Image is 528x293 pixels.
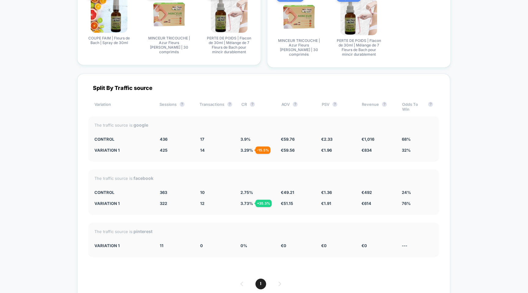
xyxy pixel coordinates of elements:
div: Transactions [200,102,232,112]
span: PERTE DE POIDS | Flacon de 30ml | Mélange de 7 Fleurs de Bach pour mincir durablement [336,38,382,57]
div: Split By Traffic source [88,85,439,91]
div: + 35.3 % [255,200,272,207]
span: COUPE FAIM | Fleurs de Bach | Spray de 30ml [86,36,132,45]
span: 322 [160,201,167,206]
div: Variation 1 [94,201,151,206]
span: € 2.33 [321,137,332,142]
div: Sessions [159,102,190,112]
span: 2.75 % [240,190,253,195]
span: 17 [200,137,204,142]
div: The traffic source is: [94,122,433,128]
button: ? [332,102,337,107]
span: 14 [200,148,205,153]
button: ? [428,102,433,107]
span: € 49.21 [281,190,294,195]
span: € 0 [321,243,327,248]
div: Odds To Win [402,102,433,112]
div: AOV [281,102,312,112]
span: 3.29 % [240,148,253,153]
div: 32% [402,148,433,153]
div: PSV [322,102,353,112]
div: Variation 1 [94,148,151,153]
div: Variation [94,102,150,112]
span: MINCEUR TRICOUCHE | Azur Fleurs [PERSON_NAME] | 30 comprimés [146,36,192,54]
div: 68% [402,137,433,142]
div: Variation 1 [94,243,151,248]
div: CR [241,102,272,112]
span: € 1.36 [321,190,332,195]
span: MINCEUR TRICOUCHE | Azur Fleurs [PERSON_NAME] | 30 comprimés [276,38,322,57]
span: € 1,016 [361,137,374,142]
button: ? [180,102,185,107]
div: CONTROL [94,190,151,195]
div: --- [402,243,433,248]
span: 436 [160,137,167,142]
span: € 51.15 [281,201,293,206]
strong: google [134,122,148,128]
span: € 0 [281,243,286,248]
span: 3.73 % [240,201,253,206]
strong: facebook [134,176,153,181]
span: € 59.56 [281,148,295,153]
button: ? [250,102,255,107]
div: The traffic source is: [94,229,433,234]
div: Revenue [362,102,393,112]
span: 12 [200,201,204,206]
span: 11 [160,243,163,248]
button: ? [227,102,232,107]
span: € 1.96 [321,148,332,153]
span: € 614 [361,201,371,206]
span: 3.9 % [240,137,251,142]
span: € 0 [361,243,367,248]
span: € 1.91 [321,201,331,206]
div: 24% [402,190,433,195]
span: 425 [160,148,167,153]
span: 363 [160,190,167,195]
span: 1 [255,279,266,289]
span: 10 [200,190,205,195]
div: - 15.5 % [255,146,270,154]
div: CONTROL [94,137,151,142]
div: The traffic source is: [94,176,433,181]
span: € 492 [361,190,372,195]
strong: pinterest [134,229,152,234]
span: € 59.76 [281,137,295,142]
span: 0 % [240,243,247,248]
button: ? [382,102,387,107]
span: € 834 [361,148,372,153]
div: 76% [402,201,433,206]
span: PERTE DE POIDS | Flacon de 30ml | Mélange de 7 Fleurs de Bach pour mincir durablement [206,36,252,54]
button: ? [293,102,298,107]
span: 0 [200,243,203,248]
